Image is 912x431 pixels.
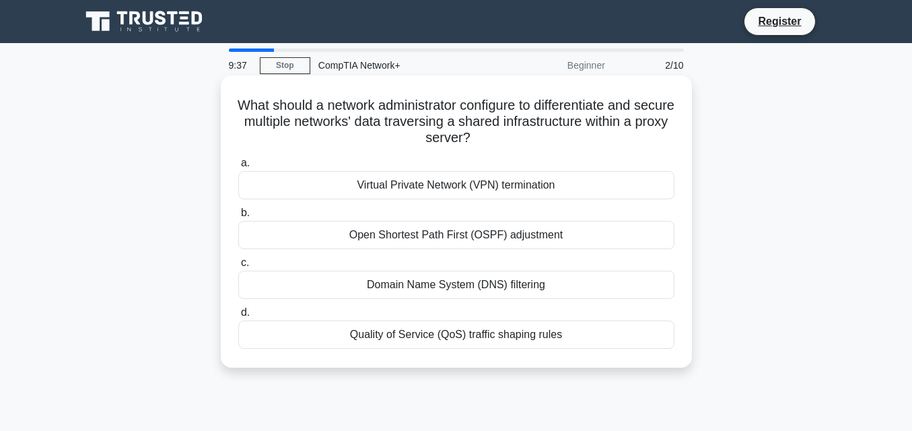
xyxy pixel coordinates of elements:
div: Domain Name System (DNS) filtering [238,271,674,299]
span: a. [241,157,250,168]
div: Open Shortest Path First (OSPF) adjustment [238,221,674,249]
div: Virtual Private Network (VPN) termination [238,171,674,199]
div: 9:37 [221,52,260,79]
div: CompTIA Network+ [310,52,495,79]
div: 2/10 [613,52,692,79]
span: d. [241,306,250,318]
span: b. [241,207,250,218]
div: Beginner [495,52,613,79]
a: Stop [260,57,310,74]
span: c. [241,257,249,268]
div: Quality of Service (QoS) traffic shaping rules [238,321,674,349]
a: Register [750,13,809,30]
h5: What should a network administrator configure to differentiate and secure multiple networks' data... [237,97,676,147]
